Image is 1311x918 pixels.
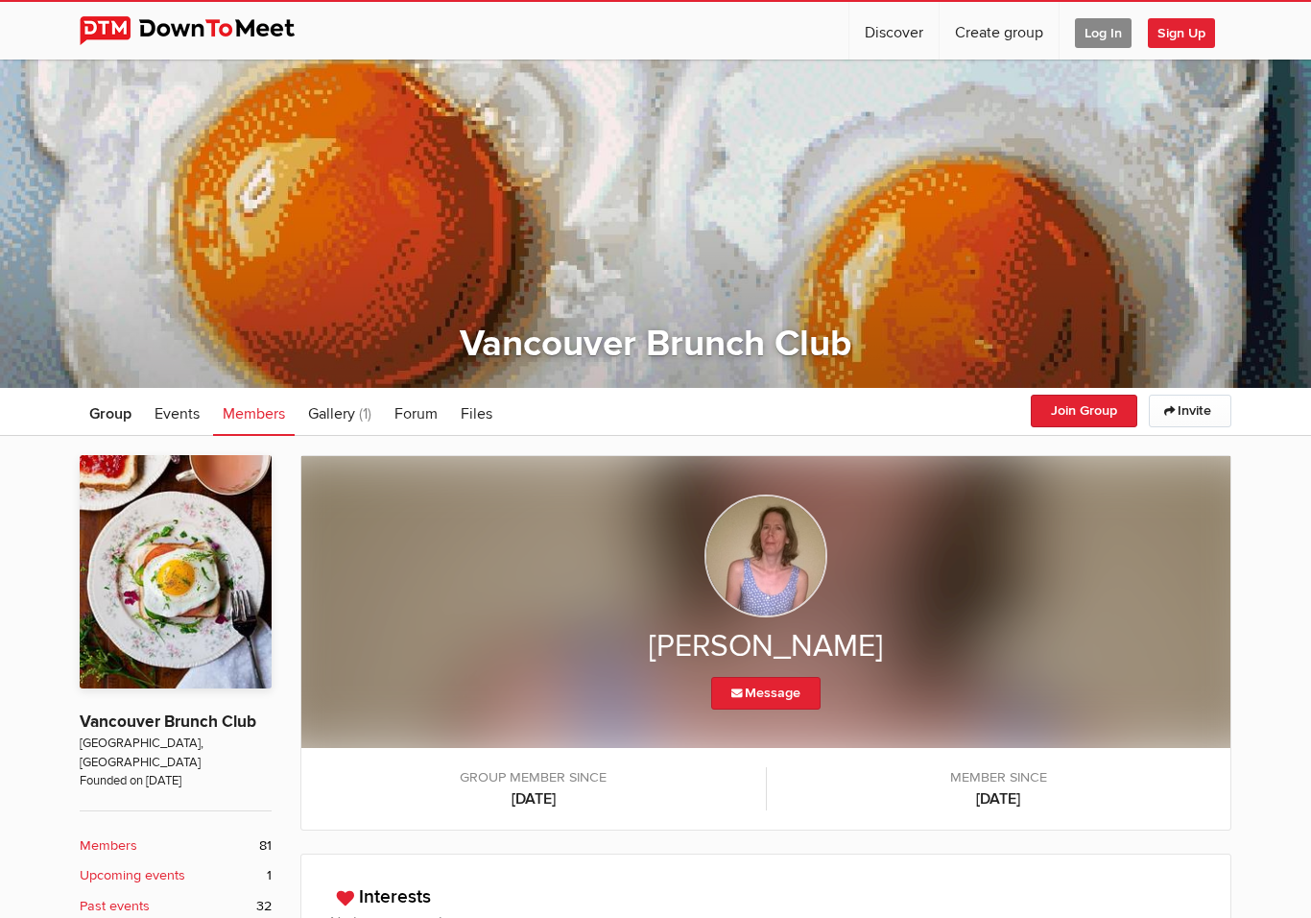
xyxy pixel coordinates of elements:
span: Forum [394,404,438,423]
b: Upcoming events [80,865,185,886]
a: Discover [849,2,939,60]
span: Members [223,404,285,423]
span: Files [461,404,492,423]
a: Events [145,388,209,436]
b: [DATE] [321,787,747,810]
b: Members [80,835,137,857]
span: 1 [267,865,272,886]
img: Vancouver Brunch Club [80,455,272,689]
span: Member since [786,767,1212,788]
span: Sign Up [1148,18,1215,48]
span: [GEOGRAPHIC_DATA], [GEOGRAPHIC_DATA] [80,735,272,772]
a: Create group [940,2,1059,60]
b: [DATE] [786,787,1212,810]
a: Files [451,388,502,436]
span: Group member since [321,767,747,788]
span: 81 [259,835,272,857]
h3: Interests [330,883,1202,911]
a: Past events 32 [80,896,272,917]
a: Members 81 [80,835,272,857]
a: Gallery (1) [298,388,381,436]
h2: [PERSON_NAME] [340,627,1192,667]
b: Past events [80,896,150,917]
img: Tanja Giljevic [704,495,827,617]
span: (1) [359,404,371,423]
span: Gallery [308,404,355,423]
a: Invite [1149,395,1231,427]
span: Group [89,404,131,423]
a: Log In [1060,2,1147,60]
img: DownToMeet [80,16,324,45]
span: Log In [1075,18,1132,48]
span: Events [155,404,200,423]
a: Forum [385,388,447,436]
a: Message [711,677,821,710]
a: Vancouver Brunch Club [460,322,852,366]
a: Vancouver Brunch Club [80,712,256,732]
a: Members [213,388,295,436]
span: 32 [256,896,272,917]
a: Sign Up [1148,2,1230,60]
button: Join Group [1031,395,1137,427]
a: Group [80,388,141,436]
span: Founded on [DATE] [80,772,272,790]
a: Upcoming events 1 [80,865,272,886]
